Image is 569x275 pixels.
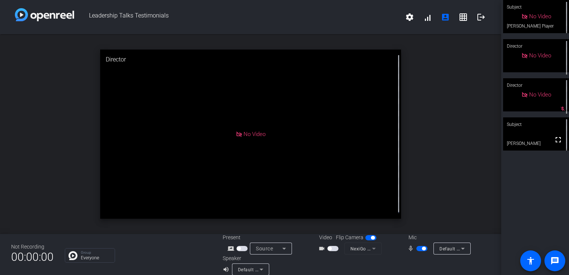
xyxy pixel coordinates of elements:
[318,244,327,253] mat-icon: videocam_outline
[238,266,349,272] span: Default - Headset Earphone (Jabra EVOLVE 20 MS)
[11,248,54,266] span: 00:00:00
[228,244,236,253] mat-icon: screen_share_outline
[401,234,476,241] div: Mic
[223,265,232,274] mat-icon: volume_up
[529,13,551,20] span: No Video
[529,91,551,98] span: No Video
[503,78,569,92] div: Director
[15,8,74,21] img: white-gradient.svg
[336,234,363,241] span: Flip Camera
[223,255,267,262] div: Speaker
[550,256,559,265] mat-icon: message
[407,244,416,253] mat-icon: mic_none
[223,234,297,241] div: Present
[459,13,468,22] mat-icon: grid_on
[526,256,535,265] mat-icon: accessibility
[477,13,486,22] mat-icon: logout
[81,256,111,260] p: Everyone
[419,8,436,26] button: signal_cellular_alt
[69,251,77,260] img: Chat Icon
[100,50,401,70] div: Director
[11,243,54,251] div: Not Recording
[529,52,551,59] span: No Video
[503,39,569,53] div: Director
[81,251,111,255] p: Group
[244,131,266,137] span: No Video
[554,135,563,144] mat-icon: fullscreen
[405,13,414,22] mat-icon: settings
[441,13,450,22] mat-icon: account_box
[74,8,401,26] span: Leadership Talks Testimonials
[503,117,569,132] div: Subject
[439,246,555,252] span: Default - Headset Microphone (Jabra EVOLVE 20 MS)
[319,234,332,241] span: Video
[256,246,273,252] span: Source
